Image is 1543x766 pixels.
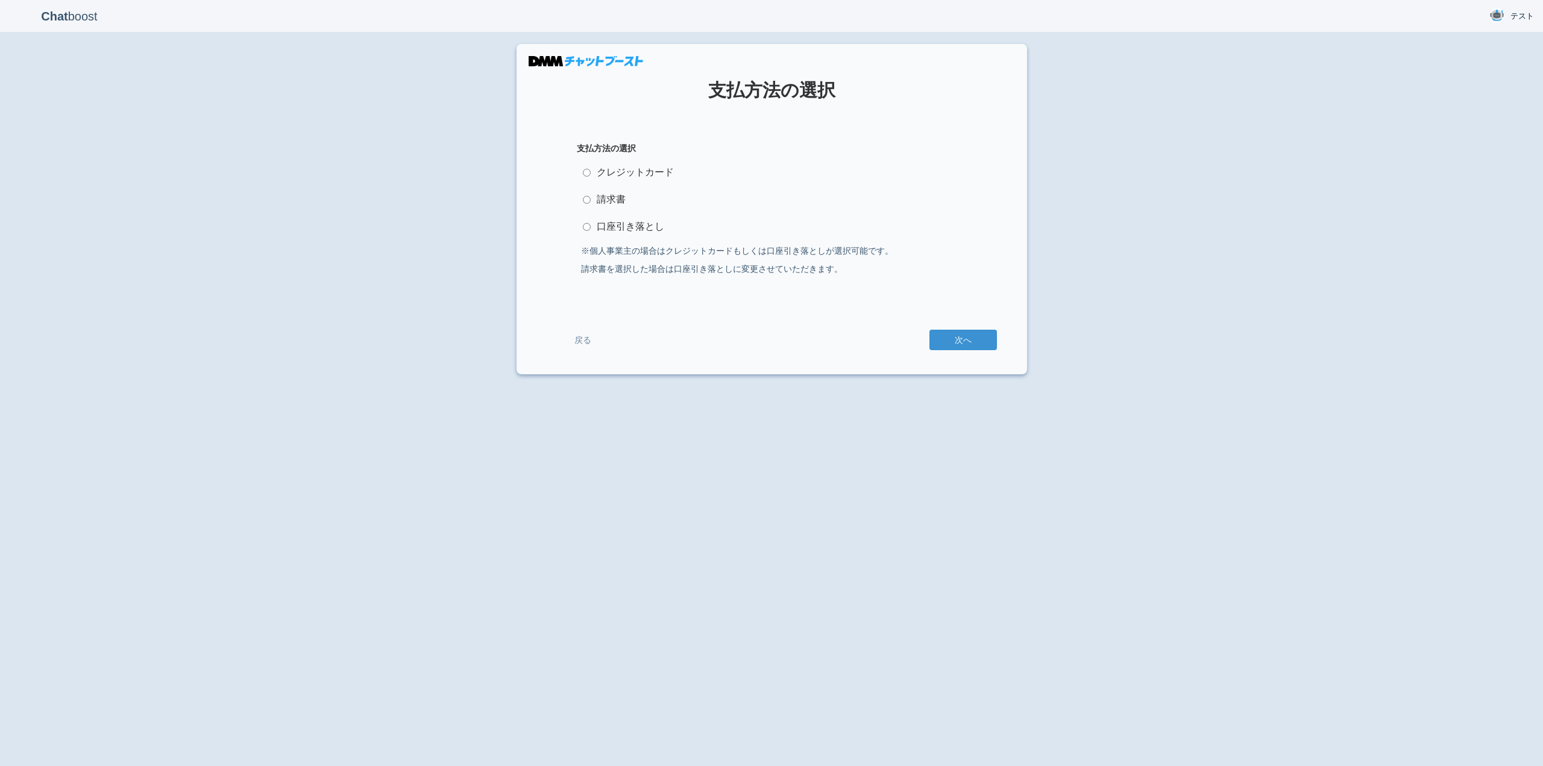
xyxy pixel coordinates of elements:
label: 請求書 [577,187,967,212]
button: 次へ [929,330,997,350]
span: 支払方法の選択 [577,142,967,154]
a: 戻る [547,329,619,351]
label: クレジットカード [577,160,967,184]
img: User Image [1489,8,1504,23]
h1: 支払方法の選択 [547,80,997,100]
b: Chat [41,10,68,23]
p: ※個人事業主の場合はクレジットカードもしくは口座引き落としが選択可能です。 [581,245,967,257]
img: DMMチャットブースト [529,56,643,66]
input: 請求書 [583,196,591,204]
input: クレジットカード [583,169,591,177]
input: 口座引き落とし [583,223,591,231]
span: テスト [1510,10,1534,22]
label: 口座引き落とし [577,215,967,239]
p: boost [9,1,130,31]
p: 請求書を選択した場合は口座引き落としに変更させていただきます。 [581,263,967,275]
